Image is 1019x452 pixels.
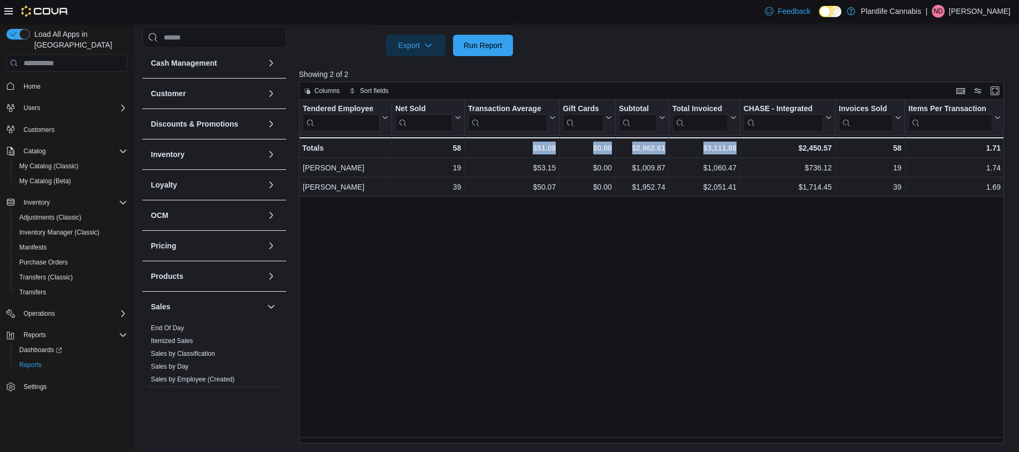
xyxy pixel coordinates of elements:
[11,255,132,270] button: Purchase Orders
[24,198,50,207] span: Inventory
[151,119,263,129] button: Discounts & Promotions
[11,225,132,240] button: Inventory Manager (Classic)
[15,211,127,224] span: Adjustments (Classic)
[151,350,215,357] a: Sales by Classification
[151,88,263,99] button: Customer
[464,40,502,51] span: Run Report
[151,58,217,68] h3: Cash Management
[861,5,921,18] p: Plantlife Cannabis
[21,6,69,17] img: Cova
[15,344,66,356] a: Dashboards
[19,307,59,320] button: Operations
[19,273,73,282] span: Transfers (Classic)
[151,58,263,68] button: Cash Management
[2,144,132,159] button: Catalog
[151,376,235,383] a: Sales by Employee (Created)
[619,142,665,154] div: $2,962.61
[744,104,823,131] div: CHASE - Integrated
[15,160,127,173] span: My Catalog (Classic)
[839,161,901,174] div: 19
[151,301,263,312] button: Sales
[949,5,1010,18] p: [PERSON_NAME]
[151,210,263,221] button: OCM
[672,104,737,131] button: Total Invoiced
[151,324,184,332] span: End Of Day
[265,148,278,161] button: Inventory
[672,181,737,193] div: $2,051.41
[15,271,77,284] a: Transfers (Classic)
[2,195,132,210] button: Inventory
[908,104,992,131] div: Items Per Transaction
[151,210,168,221] h3: OCM
[563,104,603,114] div: Gift Cards
[151,240,263,251] button: Pricing
[392,35,439,56] span: Export
[761,1,815,22] a: Feedback
[19,307,127,320] span: Operations
[839,104,893,114] div: Invoices Sold
[11,240,132,255] button: Manifests
[395,104,461,131] button: Net Sold
[468,181,556,193] div: $50.07
[908,161,1001,174] div: 1.74
[15,359,127,371] span: Reports
[15,344,127,356] span: Dashboards
[563,104,612,131] button: Gift Cards
[15,175,75,188] a: My Catalog (Beta)
[619,104,665,131] button: Subtotal
[2,379,132,394] button: Settings
[619,104,657,114] div: Subtotal
[11,285,132,300] button: Transfers
[265,57,278,69] button: Cash Management
[15,286,127,299] span: Transfers
[303,181,388,193] div: [PERSON_NAME]
[2,78,132,93] button: Home
[24,331,46,339] span: Reports
[744,104,832,131] button: CHASE - Integrated
[151,240,176,251] h3: Pricing
[2,306,132,321] button: Operations
[839,142,901,154] div: 58
[563,104,603,131] div: Gift Card Sales
[24,82,41,91] span: Home
[19,162,79,170] span: My Catalog (Classic)
[11,159,132,174] button: My Catalog (Classic)
[151,180,177,190] h3: Loyalty
[300,84,344,97] button: Columns
[303,161,388,174] div: [PERSON_NAME]
[19,380,51,393] a: Settings
[19,123,59,136] a: Customers
[265,209,278,222] button: OCM
[19,145,127,158] span: Catalog
[2,100,132,115] button: Users
[19,123,127,136] span: Customers
[744,104,823,114] div: CHASE - Integrated
[19,102,44,114] button: Users
[19,80,45,93] a: Home
[19,145,50,158] button: Catalog
[151,271,183,282] h3: Products
[908,181,1001,193] div: 1.69
[2,328,132,342] button: Reports
[24,147,45,155] span: Catalog
[839,104,901,131] button: Invoices Sold
[151,301,171,312] h3: Sales
[151,271,263,282] button: Products
[932,5,945,18] div: Nick Dickson
[744,181,832,193] div: $1,714.45
[6,74,127,422] nav: Complex example
[11,357,132,372] button: Reports
[19,196,127,209] span: Inventory
[744,142,832,154] div: $2,450.57
[619,161,665,174] div: $1,009.87
[908,142,1001,154] div: 1.71
[19,361,42,369] span: Reports
[151,337,193,345] span: Itemized Sales
[15,241,127,254] span: Manifests
[303,104,380,131] div: Tendered Employee
[839,104,893,131] div: Invoices Sold
[15,359,46,371] a: Reports
[15,256,127,269] span: Purchase Orders
[619,104,657,131] div: Subtotal
[386,35,446,56] button: Export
